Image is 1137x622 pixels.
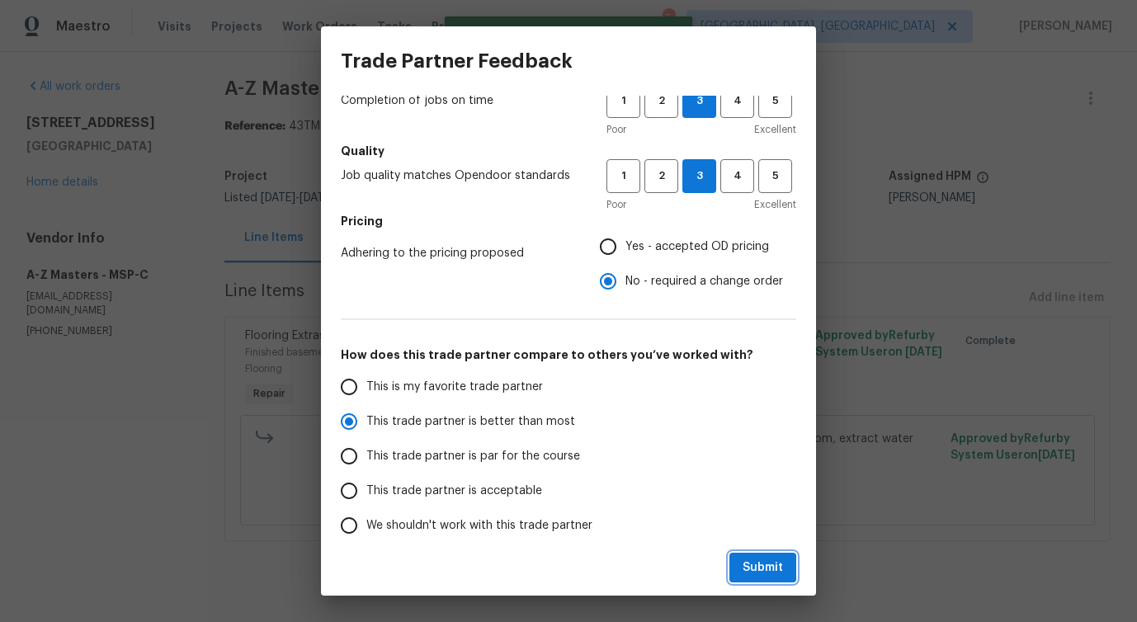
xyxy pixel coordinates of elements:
span: 4 [722,92,752,111]
div: Pricing [600,229,796,299]
span: 5 [760,167,790,186]
h5: Pricing [341,213,796,229]
span: This is my favorite trade partner [366,379,543,396]
span: Completion of jobs on time [341,92,580,109]
button: 2 [644,84,678,118]
button: 4 [720,84,754,118]
span: No - required a change order [625,273,783,290]
span: This trade partner is better than most [366,413,575,431]
span: Yes - accepted OD pricing [625,238,769,256]
button: 3 [682,159,716,193]
span: Excellent [754,196,796,213]
span: Excellent [754,121,796,138]
button: Submit [729,553,796,583]
span: 3 [683,92,715,111]
h3: Trade Partner Feedback [341,49,573,73]
span: 1 [608,167,639,186]
button: 1 [606,159,640,193]
h5: Quality [341,143,796,159]
span: Poor [606,121,626,138]
span: 5 [760,92,790,111]
span: 2 [646,92,677,111]
button: 1 [606,84,640,118]
span: 3 [683,167,715,186]
span: We shouldn't work with this trade partner [366,517,592,535]
span: Poor [606,196,626,213]
span: Adhering to the pricing proposed [341,245,573,262]
span: This trade partner is acceptable [366,483,542,500]
span: 2 [646,167,677,186]
span: This trade partner is par for the course [366,448,580,465]
button: 3 [682,84,716,118]
button: 4 [720,159,754,193]
span: 1 [608,92,639,111]
span: Job quality matches Opendoor standards [341,167,580,184]
span: Submit [743,558,783,578]
span: 4 [722,167,752,186]
h5: How does this trade partner compare to others you’ve worked with? [341,346,796,363]
button: 5 [758,84,792,118]
div: How does this trade partner compare to others you’ve worked with? [341,370,796,543]
button: 5 [758,159,792,193]
button: 2 [644,159,678,193]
